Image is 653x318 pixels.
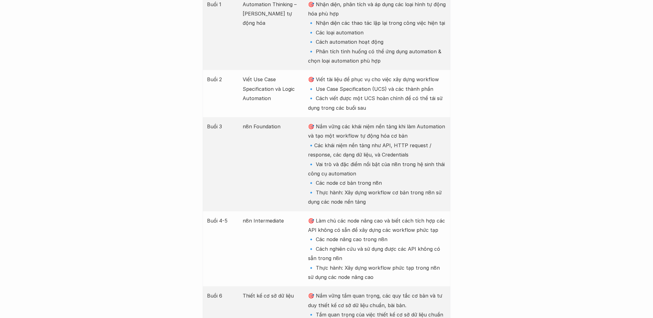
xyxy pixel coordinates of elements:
p: 🎯 Viết tài liệu để phục vụ cho việc xây dựng workflow 🔹 Use Case Specification (UCS) và các thành... [308,75,446,113]
p: Buổi 2 [207,75,237,84]
p: 🎯 Làm chủ các node nâng cao và biết cách tích hợp các API không có sẵn để xây dựng các workflow p... [308,216,446,282]
p: Thiết kế cơ sở dữ liệu [243,291,302,300]
p: Buổi 3 [207,122,237,131]
p: Viết Use Case Specification và Logic Automation [243,75,302,103]
p: Buổi 6 [207,291,237,300]
p: n8n Foundation [243,122,302,131]
p: 🎯 Nắm vững các khái niệm nền tảng khi làm Automation và tạo một workflow tự động hóa cơ bản 🔹Các ... [308,122,446,207]
p: n8n Intermediate [243,216,302,225]
p: Buổi 4-5 [207,216,237,225]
